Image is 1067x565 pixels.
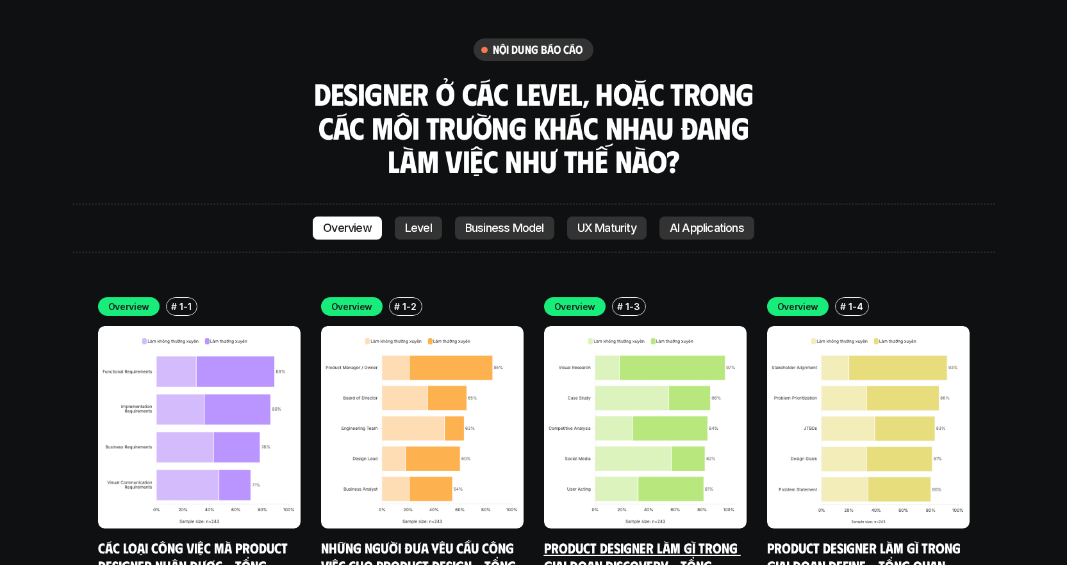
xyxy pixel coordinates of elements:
[465,222,544,234] p: Business Model
[840,302,846,311] h6: #
[394,302,400,311] h6: #
[179,300,191,313] p: 1-1
[310,77,758,178] h3: Designer ở các level, hoặc trong các môi trường khác nhau đang làm việc như thế nào?
[493,42,583,57] h6: nội dung báo cáo
[331,300,373,313] p: Overview
[554,300,596,313] p: Overview
[171,302,177,311] h6: #
[625,300,640,313] p: 1-3
[313,217,382,240] a: Overview
[777,300,819,313] p: Overview
[567,217,647,240] a: UX Maturity
[395,217,442,240] a: Level
[577,222,636,234] p: UX Maturity
[670,222,744,234] p: AI Applications
[323,222,372,234] p: Overview
[402,300,416,313] p: 1-2
[659,217,754,240] a: AI Applications
[848,300,863,313] p: 1-4
[108,300,150,313] p: Overview
[405,222,432,234] p: Level
[617,302,623,311] h6: #
[455,217,554,240] a: Business Model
